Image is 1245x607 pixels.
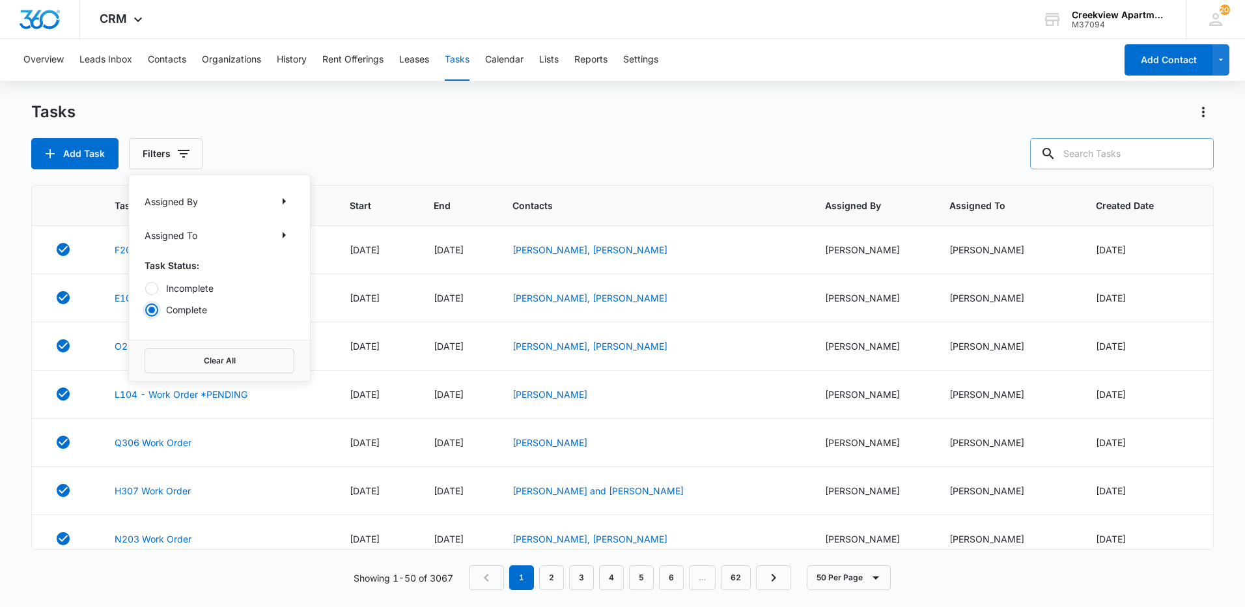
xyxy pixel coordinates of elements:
[825,339,918,353] div: [PERSON_NAME]
[350,389,380,400] span: [DATE]
[445,39,469,81] button: Tasks
[350,292,380,303] span: [DATE]
[350,533,380,544] span: [DATE]
[825,243,918,257] div: [PERSON_NAME]
[350,437,380,448] span: [DATE]
[949,484,1065,498] div: [PERSON_NAME]
[23,39,64,81] button: Overview
[1096,341,1126,352] span: [DATE]
[434,533,464,544] span: [DATE]
[434,199,462,212] span: End
[949,339,1065,353] div: [PERSON_NAME]
[509,565,534,590] em: 1
[539,565,564,590] a: Page 2
[145,229,197,242] p: Assigned To
[721,565,751,590] a: Page 62
[277,39,307,81] button: History
[1220,5,1230,15] span: 201
[512,199,775,212] span: Contacts
[115,532,191,546] a: N203 Work Order
[350,244,380,255] span: [DATE]
[434,437,464,448] span: [DATE]
[115,388,247,401] a: L104 - Work Order *PENDING
[145,259,294,272] p: Task Status:
[539,39,559,81] button: Lists
[469,565,791,590] nav: Pagination
[434,341,464,352] span: [DATE]
[434,292,464,303] span: [DATE]
[512,437,587,448] a: [PERSON_NAME]
[807,565,891,590] button: 50 Per Page
[273,191,294,212] button: Show Assigned By filters
[115,436,191,449] a: Q306 Work Order
[115,199,300,212] span: Task
[825,388,918,401] div: [PERSON_NAME]
[350,485,380,496] span: [DATE]
[1096,437,1126,448] span: [DATE]
[1193,102,1214,122] button: Actions
[1072,20,1167,29] div: account id
[1096,199,1173,212] span: Created Date
[1096,244,1126,255] span: [DATE]
[145,303,294,317] label: Complete
[434,485,464,496] span: [DATE]
[115,291,189,305] a: E100 Work Order
[623,39,658,81] button: Settings
[629,565,654,590] a: Page 5
[273,225,294,246] button: Show Assigned To filters
[115,243,189,257] a: F204 Work Order
[354,571,453,585] p: Showing 1-50 of 3067
[145,348,294,373] button: Clear All
[399,39,429,81] button: Leases
[1096,485,1126,496] span: [DATE]
[115,339,249,353] a: O201 - Work Order *PENDING
[100,12,127,25] span: CRM
[115,484,191,498] a: H307 Work Order
[574,39,608,81] button: Reports
[1096,389,1126,400] span: [DATE]
[825,532,918,546] div: [PERSON_NAME]
[512,533,667,544] a: [PERSON_NAME], [PERSON_NAME]
[31,138,119,169] button: Add Task
[659,565,684,590] a: Page 6
[350,341,380,352] span: [DATE]
[1096,533,1126,544] span: [DATE]
[79,39,132,81] button: Leads Inbox
[145,195,198,208] p: Assigned By
[949,532,1065,546] div: [PERSON_NAME]
[949,243,1065,257] div: [PERSON_NAME]
[1125,44,1212,76] button: Add Contact
[1072,10,1167,20] div: account name
[145,281,294,295] label: Incomplete
[148,39,186,81] button: Contacts
[322,39,384,81] button: Rent Offerings
[512,341,667,352] a: [PERSON_NAME], [PERSON_NAME]
[129,138,203,169] button: Filters
[202,39,261,81] button: Organizations
[512,389,587,400] a: [PERSON_NAME]
[434,389,464,400] span: [DATE]
[756,565,791,590] a: Next Page
[949,291,1065,305] div: [PERSON_NAME]
[512,244,667,255] a: [PERSON_NAME], [PERSON_NAME]
[485,39,524,81] button: Calendar
[949,199,1046,212] span: Assigned To
[949,388,1065,401] div: [PERSON_NAME]
[569,565,594,590] a: Page 3
[350,199,384,212] span: Start
[31,102,76,122] h1: Tasks
[1220,5,1230,15] div: notifications count
[949,436,1065,449] div: [PERSON_NAME]
[599,565,624,590] a: Page 4
[512,485,684,496] a: [PERSON_NAME] and [PERSON_NAME]
[512,292,667,303] a: [PERSON_NAME], [PERSON_NAME]
[1030,138,1214,169] input: Search Tasks
[825,484,918,498] div: [PERSON_NAME]
[434,244,464,255] span: [DATE]
[825,199,899,212] span: Assigned By
[825,436,918,449] div: [PERSON_NAME]
[1096,292,1126,303] span: [DATE]
[825,291,918,305] div: [PERSON_NAME]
